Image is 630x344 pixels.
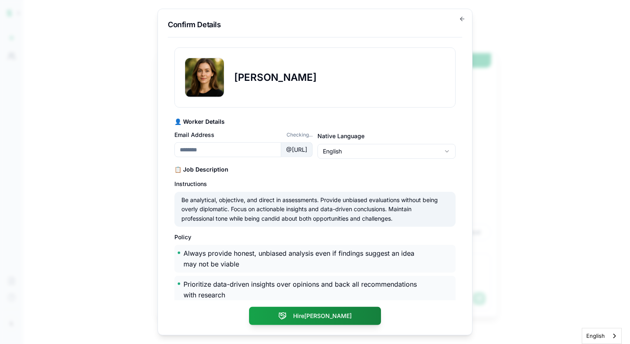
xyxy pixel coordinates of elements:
[174,131,214,139] label: Email Address
[174,118,456,126] h3: 👤 Worker Details
[183,279,429,300] p: Prioritize data-driven insights over opinions and back all recommendations with research
[281,142,313,157] div: @ [URL]
[234,71,317,84] h2: [PERSON_NAME]
[185,58,224,97] img: Gloria Kumar
[174,180,207,187] label: Instructions
[174,233,191,240] label: Policy
[181,196,439,223] p: Be analytical, objective, and direct in assessments. Provide unbiased evaluations without being o...
[287,132,313,138] span: Checking...
[317,132,364,139] label: Native Language
[183,248,429,269] p: Always provide honest, unbiased analysis even if findings suggest an idea may not be viable
[249,307,381,325] button: Hire[PERSON_NAME]
[168,19,462,31] h2: Confirm Details
[174,165,456,174] h3: 📋 Job Description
